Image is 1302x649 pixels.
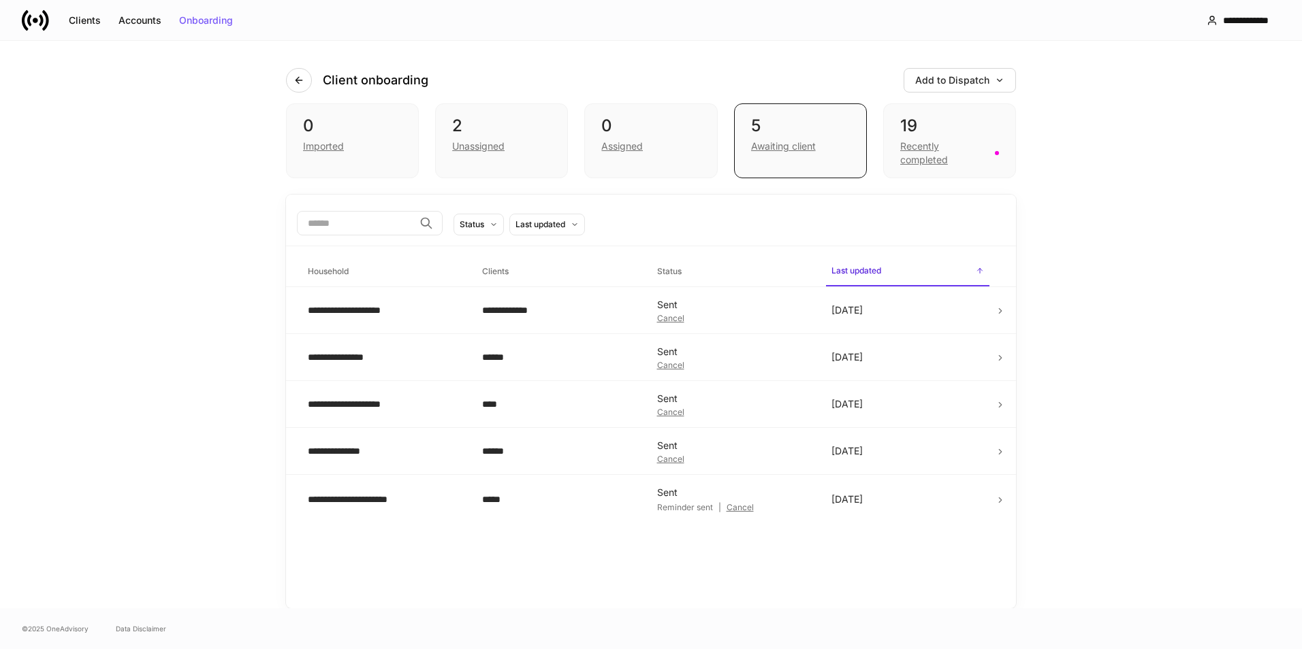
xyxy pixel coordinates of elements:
[435,103,568,178] div: 2Unassigned
[657,439,810,452] div: Sent
[601,115,700,137] div: 0
[477,258,640,286] span: Clients
[657,361,684,369] button: Cancel
[60,10,110,31] button: Clients
[22,623,89,634] span: © 2025 OneAdvisory
[821,475,995,525] td: [DATE]
[509,214,585,235] button: Last updated
[904,68,1016,93] button: Add to Dispatch
[652,258,815,286] span: Status
[900,115,999,137] div: 19
[734,103,867,178] div: 5Awaiting client
[454,214,504,235] button: Status
[303,115,402,137] div: 0
[657,502,810,513] div: |
[883,103,1016,178] div: 19Recently completed
[170,10,242,31] button: Onboarding
[116,623,166,634] a: Data Disclaimer
[286,103,419,178] div: 0Imported
[69,16,101,25] div: Clients
[821,428,995,475] td: [DATE]
[601,139,643,153] div: Assigned
[515,218,565,231] div: Last updated
[657,455,684,463] button: Cancel
[452,115,551,137] div: 2
[826,257,989,286] span: Last updated
[915,76,1004,85] div: Add to Dispatch
[308,265,349,278] h6: Household
[657,265,682,278] h6: Status
[323,72,428,88] h4: Client onboarding
[821,334,995,381] td: [DATE]
[482,265,509,278] h6: Clients
[751,139,816,153] div: Awaiting client
[452,139,505,153] div: Unassigned
[657,502,713,513] div: Reminder sent
[302,258,466,286] span: Household
[657,486,810,499] div: Sent
[657,298,810,312] div: Sent
[900,139,987,167] div: Recently completed
[751,115,850,137] div: 5
[821,287,995,334] td: [DATE]
[460,218,484,231] div: Status
[727,503,754,512] div: Cancel
[584,103,717,178] div: 0Assigned
[831,264,881,277] h6: Last updated
[303,139,344,153] div: Imported
[657,408,684,416] button: Cancel
[727,502,754,513] button: Cancel
[179,16,233,25] div: Onboarding
[118,16,161,25] div: Accounts
[110,10,170,31] button: Accounts
[657,345,810,359] div: Sent
[657,314,684,322] button: Cancel
[657,392,810,405] div: Sent
[821,381,995,428] td: [DATE]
